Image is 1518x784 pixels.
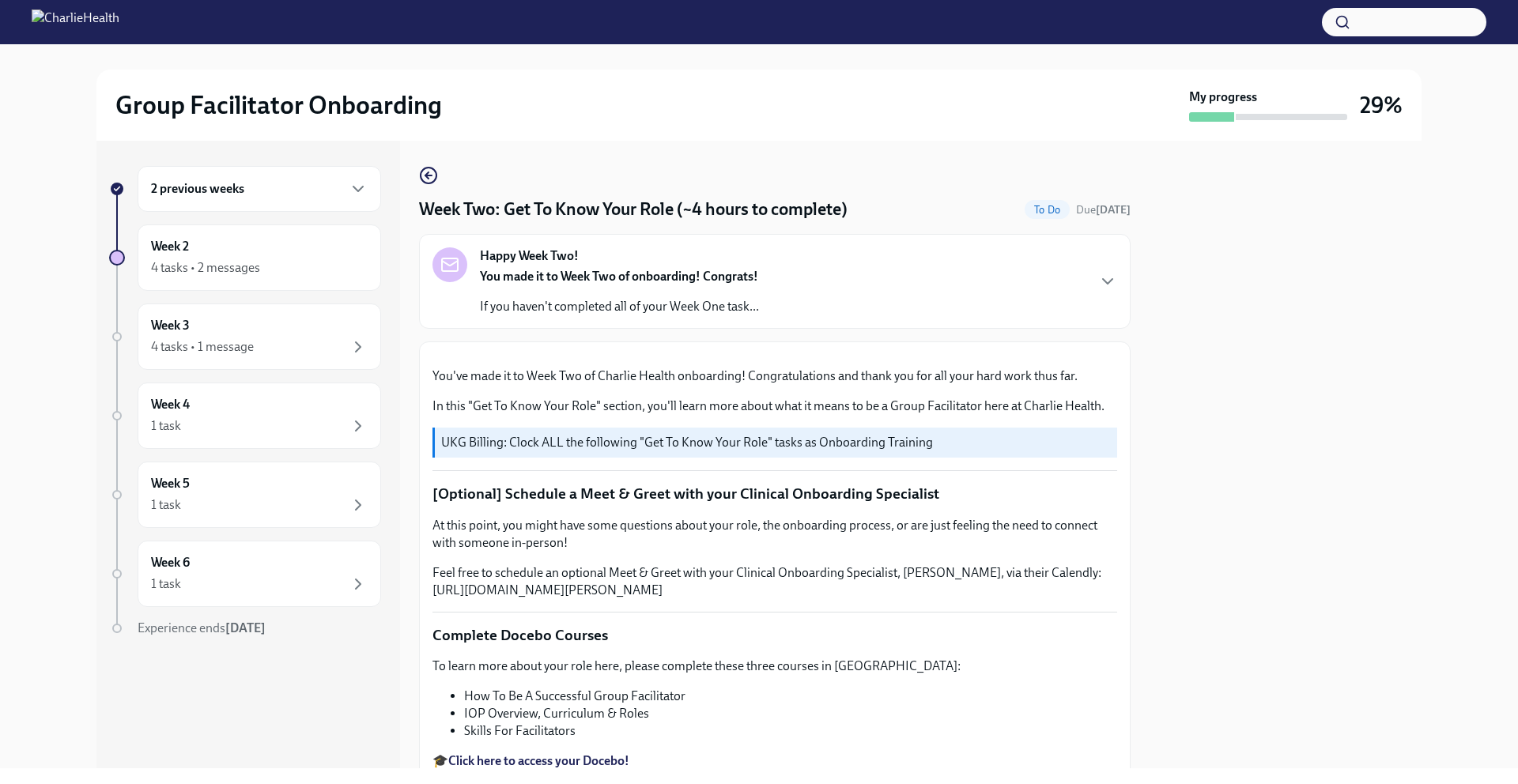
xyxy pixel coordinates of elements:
div: 2 previous weeks [138,166,381,212]
span: Experience ends [138,620,266,635]
h6: Week 3 [151,317,190,334]
h6: Week 4 [151,396,190,413]
p: To learn more about your role here, please complete these three courses in [GEOGRAPHIC_DATA]: [432,658,1117,675]
div: 1 task [151,417,181,435]
strong: Happy Week Two! [480,247,579,265]
h3: 29% [1360,91,1403,119]
a: Week 34 tasks • 1 message [109,303,381,370]
p: You've made it to Week Two of Charlie Health onboarding! Congratulations and thank you for all yo... [432,367,1117,385]
h6: Week 6 [151,554,190,571]
p: If you haven't completed all of your Week One task... [480,298,759,315]
p: [Optional] Schedule a Meet & Greet with your Clinical Onboarding Specialist [432,484,1117,504]
p: Complete Docebo Courses [432,625,1117,646]
h2: Group Facilitator Onboarding [115,89,442,121]
strong: [DATE] [225,620,266,635]
strong: [DATE] [1096,203,1131,217]
strong: You made it to Week Two of onboarding! Congrats! [480,269,758,284]
div: 4 tasks • 2 messages [151,259,260,277]
span: To Do [1025,204,1070,216]
li: IOP Overview, Curriculum & Roles [464,705,1117,722]
span: Due [1076,203,1131,217]
h6: Week 2 [151,238,189,255]
div: 1 task [151,575,181,593]
img: CharlieHealth [32,9,119,35]
a: Week 61 task [109,541,381,607]
div: 1 task [151,496,181,514]
p: 🎓 [432,752,1117,770]
strong: My progress [1189,89,1257,106]
li: Skills For Facilitators [464,722,1117,740]
p: UKG Billing: Clock ALL the following "Get To Know Your Role" tasks as Onboarding Training [441,434,1111,451]
p: At this point, you might have some questions about your role, the onboarding process, or are just... [432,517,1117,552]
a: Click here to access your Docebo! [448,753,629,768]
a: Week 24 tasks • 2 messages [109,224,381,291]
h6: 2 previous weeks [151,180,244,198]
h6: Week 5 [151,475,190,492]
a: Week 41 task [109,383,381,449]
li: How To Be A Successful Group Facilitator [464,688,1117,705]
a: Week 51 task [109,462,381,528]
p: Feel free to schedule an optional Meet & Greet with your Clinical Onboarding Specialist, [PERSON_... [432,564,1117,599]
h4: Week Two: Get To Know Your Role (~4 hours to complete) [419,198,848,221]
span: September 1st, 2025 10:00 [1076,202,1131,217]
p: In this "Get To Know Your Role" section, you'll learn more about what it means to be a Group Faci... [432,398,1117,415]
div: 4 tasks • 1 message [151,338,254,356]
